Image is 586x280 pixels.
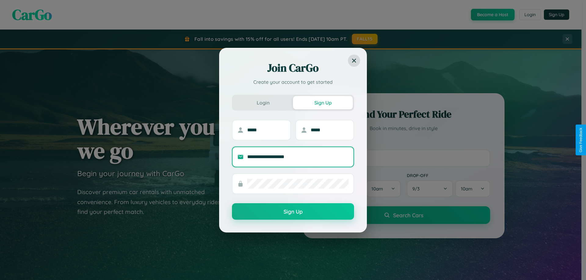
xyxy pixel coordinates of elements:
button: Sign Up [232,203,354,220]
h2: Join CarGo [232,61,354,75]
p: Create your account to get started [232,78,354,86]
button: Login [233,96,293,109]
div: Give Feedback [579,128,583,152]
button: Sign Up [293,96,353,109]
